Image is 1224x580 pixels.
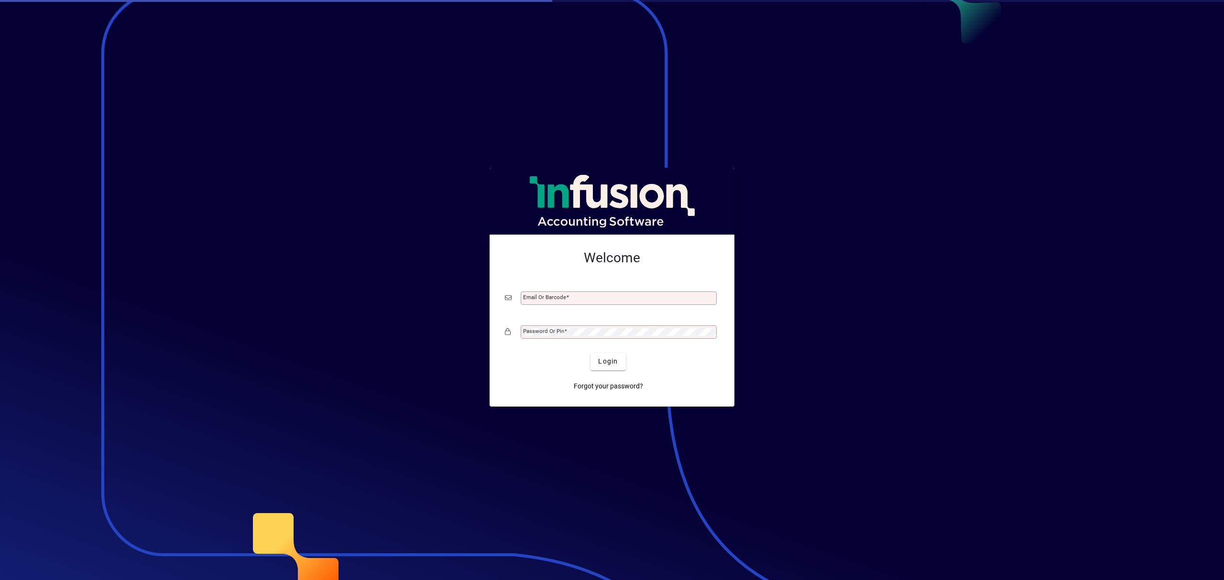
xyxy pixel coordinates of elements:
[523,328,564,334] mat-label: Password or Pin
[523,294,566,301] mat-label: Email or Barcode
[590,353,625,370] button: Login
[574,381,643,391] span: Forgot your password?
[505,250,719,266] h2: Welcome
[598,356,618,366] span: Login
[570,378,647,395] a: Forgot your password?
